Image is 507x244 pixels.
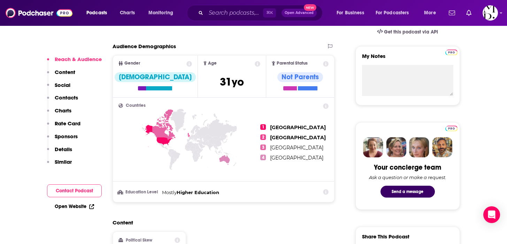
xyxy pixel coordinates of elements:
button: Send a message [381,186,435,198]
span: Charts [120,8,135,18]
div: Your concierge team [374,163,441,172]
button: Show profile menu [483,5,498,21]
button: open menu [419,7,445,19]
img: Jules Profile [409,137,429,157]
button: Rate Card [47,120,80,133]
div: Search podcasts, credits, & more... [193,5,329,21]
span: 3 [260,145,266,150]
span: Countries [126,103,146,108]
span: 2 [260,134,266,140]
span: More [424,8,436,18]
div: Open Intercom Messenger [483,206,500,223]
button: Similar [47,158,72,171]
span: 1 [260,124,266,130]
span: 4 [260,155,266,160]
span: Open Advanced [285,11,314,15]
span: Mostly [162,190,177,195]
h2: Content [113,219,329,226]
h3: Education Level [118,190,159,194]
img: Jon Profile [432,137,452,157]
button: open menu [332,7,373,19]
img: Sydney Profile [363,137,383,157]
button: Content [47,69,75,82]
span: For Podcasters [376,8,409,18]
a: Get this podcast via API [371,23,444,40]
button: Open AdvancedNew [282,9,317,17]
p: Content [55,69,75,75]
p: Rate Card [55,120,80,127]
span: 31 yo [220,75,244,89]
a: Pro website [445,125,458,131]
a: Show notifications dropdown [463,7,474,19]
p: Reach & Audience [55,56,102,62]
span: Age [208,61,217,66]
span: Higher Education [177,190,219,195]
span: New [304,4,316,11]
h3: Share This Podcast [362,233,409,240]
button: Contacts [47,94,78,107]
a: Open Website [55,204,94,209]
p: Contacts [55,94,78,101]
button: Sponsors [47,133,78,146]
img: User Profile [483,5,498,21]
div: Not Parents [277,72,323,82]
span: Logged in as melissa26784 [483,5,498,21]
img: Podchaser Pro [445,126,458,131]
button: Reach & Audience [47,56,102,69]
p: Details [55,146,72,153]
a: Charts [115,7,139,19]
h2: Audience Demographics [113,43,176,50]
p: Social [55,82,70,88]
span: Parental Status [277,61,308,66]
img: Podchaser - Follow, Share and Rate Podcasts [6,6,72,20]
button: Details [47,146,72,159]
button: open menu [144,7,182,19]
span: Get this podcast via API [384,29,438,35]
button: Charts [47,107,71,120]
span: [GEOGRAPHIC_DATA] [270,124,326,131]
a: Pro website [445,49,458,55]
span: Monitoring [148,8,173,18]
button: open menu [371,7,419,19]
span: [GEOGRAPHIC_DATA] [270,145,323,151]
span: Podcasts [86,8,107,18]
button: open menu [82,7,116,19]
img: Barbara Profile [386,137,406,157]
button: Social [47,82,70,95]
div: Ask a question or make a request. [369,175,446,180]
span: [GEOGRAPHIC_DATA] [270,134,326,141]
img: Podchaser Pro [445,50,458,55]
a: Show notifications dropdown [446,7,458,19]
input: Search podcasts, credits, & more... [206,7,263,19]
h2: Political Skew [126,238,152,243]
label: My Notes [362,53,453,65]
div: [DEMOGRAPHIC_DATA] [115,72,196,82]
button: Contact Podcast [47,184,102,197]
p: Similar [55,158,72,165]
p: Sponsors [55,133,78,140]
span: [GEOGRAPHIC_DATA] [270,155,323,161]
span: ⌘ K [263,8,276,17]
p: Charts [55,107,71,114]
span: Gender [124,61,140,66]
span: For Business [337,8,364,18]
